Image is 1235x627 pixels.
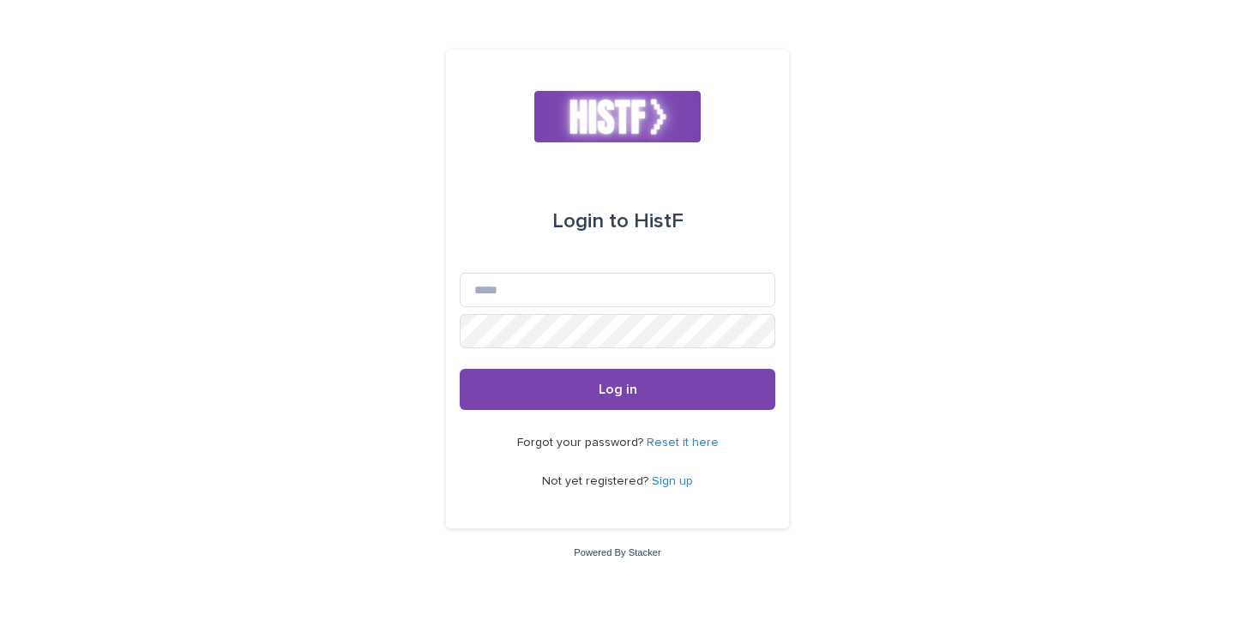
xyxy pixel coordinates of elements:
button: Log in [460,369,775,410]
a: Reset it here [647,437,719,449]
span: Forgot your password? [517,437,647,449]
span: Login to [552,211,629,232]
span: Log in [599,383,637,396]
div: HistF [552,197,684,245]
a: Powered By Stacker [574,547,660,558]
img: k2lX6XtKT2uGl0LI8IDL [534,91,702,142]
a: Sign up [652,475,693,487]
span: Not yet registered? [542,475,652,487]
